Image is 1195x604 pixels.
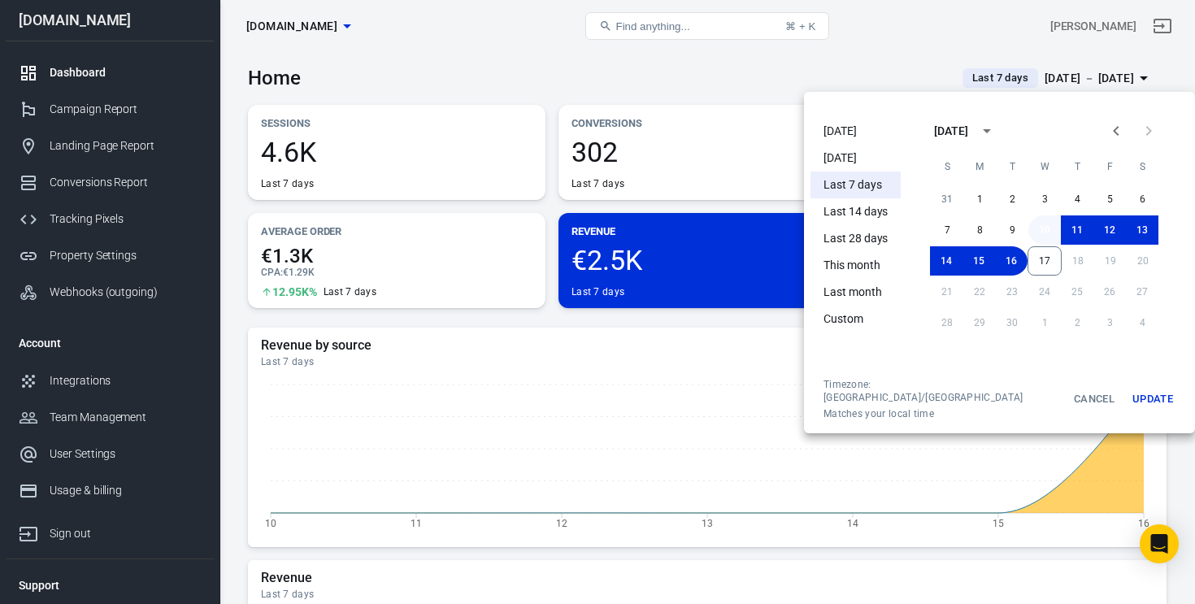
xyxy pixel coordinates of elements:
div: Open Intercom Messenger [1140,524,1179,563]
li: This month [810,252,901,279]
span: Monday [965,150,994,183]
button: 9 [996,215,1028,245]
button: 11 [1061,215,1093,245]
span: Tuesday [997,150,1027,183]
button: Previous month [1100,115,1132,147]
div: Timezone: [GEOGRAPHIC_DATA]/[GEOGRAPHIC_DATA] [823,378,1062,404]
button: 4 [1061,185,1093,214]
button: 13 [1126,215,1158,245]
button: 31 [931,185,963,214]
button: calendar view is open, switch to year view [973,117,1001,145]
li: Last 28 days [810,225,901,252]
button: 3 [1028,185,1061,214]
button: 8 [963,215,996,245]
span: Matches your local time [823,407,1062,420]
button: Cancel [1068,378,1120,420]
li: Last 7 days [810,172,901,198]
span: Wednesday [1030,150,1059,183]
button: 14 [930,246,963,276]
button: 7 [931,215,963,245]
button: 16 [995,246,1028,276]
li: [DATE] [810,118,901,145]
button: 1 [963,185,996,214]
li: [DATE] [810,145,901,172]
span: Friday [1095,150,1124,183]
div: [DATE] [934,123,968,140]
button: 10 [1028,215,1061,245]
button: 2 [996,185,1028,214]
span: Saturday [1128,150,1157,183]
button: 6 [1126,185,1158,214]
button: 15 [963,246,995,276]
li: Last 14 days [810,198,901,225]
span: Thursday [1062,150,1092,183]
button: 12 [1093,215,1126,245]
li: Custom [810,306,901,332]
button: 17 [1028,246,1062,276]
span: Sunday [932,150,962,183]
button: Update [1127,378,1179,420]
button: 5 [1093,185,1126,214]
li: Last month [810,279,901,306]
